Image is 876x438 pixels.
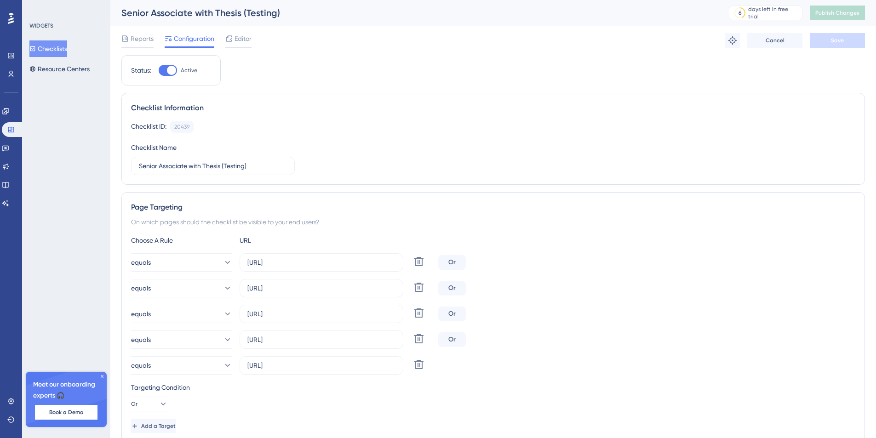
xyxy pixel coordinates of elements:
div: 20439 [174,123,189,131]
span: Add a Target [141,422,176,430]
div: Or [438,255,466,270]
button: equals [131,279,232,297]
span: Editor [235,33,252,44]
div: Senior Associate with Thesis (Testing) [121,6,706,19]
input: yourwebsite.com/path [247,335,395,345]
input: yourwebsite.com/path [247,283,395,293]
button: Add a Target [131,419,176,433]
div: Page Targeting [131,202,855,213]
input: yourwebsite.com/path [247,360,395,370]
div: Or [438,307,466,321]
span: equals [131,283,151,294]
input: yourwebsite.com/path [247,257,395,267]
span: Meet our onboarding experts 🎧 [33,379,99,401]
span: equals [131,360,151,371]
span: Or [131,400,137,408]
button: equals [131,253,232,272]
button: Publish Changes [810,6,865,20]
button: Book a Demo [35,405,97,420]
div: URL [240,235,341,246]
button: Or [131,397,168,411]
input: Type your Checklist name [139,161,287,171]
div: On which pages should the checklist be visible to your end users? [131,216,855,228]
div: WIDGETS [29,22,53,29]
button: Resource Centers [29,61,90,77]
button: equals [131,305,232,323]
button: equals [131,356,232,375]
span: Cancel [766,37,784,44]
button: Save [810,33,865,48]
div: Checklist ID: [131,121,166,133]
div: Or [438,281,466,296]
span: Reports [131,33,154,44]
span: Publish Changes [815,9,859,17]
div: Checklist Information [131,102,855,114]
div: 6 [739,9,742,17]
span: Save [831,37,844,44]
input: yourwebsite.com/path [247,309,395,319]
div: Choose A Rule [131,235,232,246]
div: Targeting Condition [131,382,855,393]
span: equals [131,308,151,319]
div: Or [438,332,466,347]
span: equals [131,257,151,268]
span: Active [181,67,197,74]
span: Book a Demo [49,409,83,416]
button: Checklists [29,40,67,57]
div: days left in free trial [748,6,799,20]
span: equals [131,334,151,345]
button: equals [131,330,232,349]
span: Configuration [174,33,214,44]
div: Checklist Name [131,142,177,153]
button: Cancel [747,33,802,48]
div: Status: [131,65,151,76]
